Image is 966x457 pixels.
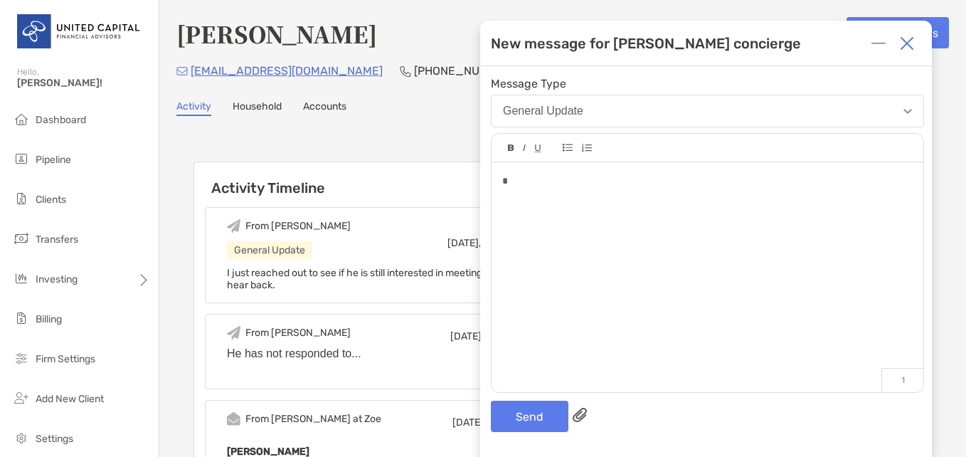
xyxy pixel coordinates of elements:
[13,230,30,247] img: transfers icon
[36,114,86,126] span: Dashboard
[573,408,587,422] img: paperclip attachments
[17,6,142,57] img: United Capital Logo
[491,77,924,90] span: Message Type
[227,326,240,340] img: Event icon
[36,433,73,445] span: Settings
[176,100,211,116] a: Activity
[245,413,381,425] div: From [PERSON_NAME] at Zoe
[36,154,71,166] span: Pipeline
[36,273,78,285] span: Investing
[227,347,593,360] div: He has not responded to...
[452,416,484,429] span: [DATE]
[13,110,30,127] img: dashboard icon
[736,17,835,48] button: Open Account
[36,313,62,325] span: Billing
[414,62,514,80] p: [PHONE_NUMBER]
[36,393,104,405] span: Add New Client
[13,429,30,446] img: settings icon
[13,270,30,287] img: investing icon
[227,241,312,259] div: General Update
[400,65,411,77] img: Phone Icon
[491,35,801,52] div: New message for [PERSON_NAME] concierge
[176,67,188,75] img: Email Icon
[508,145,514,152] img: Editor control icon
[13,350,30,367] img: firm-settings icon
[846,17,949,48] button: Transfer Funds
[176,17,377,50] h4: [PERSON_NAME]
[534,145,541,152] img: Editor control icon
[523,145,526,152] img: Editor control icon
[194,162,625,196] h6: Activity Timeline
[871,36,886,51] img: Expand or collapse
[36,353,95,365] span: Firm Settings
[903,109,912,114] img: Open dropdown arrow
[563,144,573,152] img: Editor control icon
[227,412,240,426] img: Event icon
[17,77,150,89] span: [PERSON_NAME]!
[447,237,481,249] span: [DATE],
[13,310,30,327] img: billing icon
[245,220,351,232] div: From [PERSON_NAME]
[450,330,482,342] span: [DATE]
[233,100,282,116] a: Household
[227,219,240,233] img: Event icon
[36,233,78,246] span: Transfers
[245,327,351,339] div: From [PERSON_NAME]
[581,144,592,152] img: Editor control icon
[881,368,923,392] p: 1
[191,62,383,80] p: [EMAIL_ADDRESS][DOMAIN_NAME]
[13,190,30,207] img: clients icon
[900,36,914,51] img: Close
[491,95,924,127] button: General Update
[36,194,66,206] span: Clients
[303,100,346,116] a: Accounts
[13,389,30,406] img: add_new_client icon
[503,105,583,117] div: General Update
[491,401,568,432] button: Send
[227,267,580,291] span: I just reached out to see if he is still interested in meeting. I will let you know if I hear back.
[13,150,30,167] img: pipeline icon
